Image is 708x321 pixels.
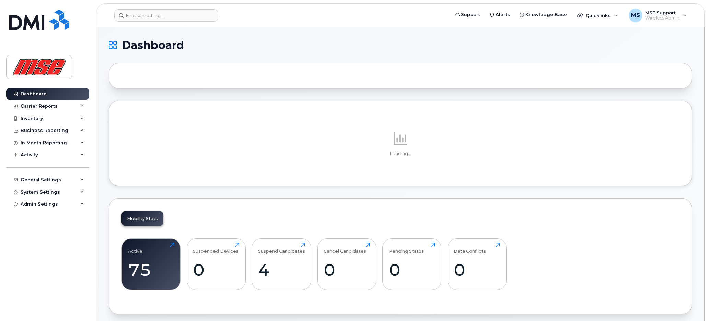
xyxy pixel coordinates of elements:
a: Data Conflicts0 [454,243,500,286]
div: Cancel Candidates [324,243,366,254]
div: Data Conflicts [454,243,486,254]
a: Pending Status0 [389,243,435,286]
div: 4 [258,260,305,280]
span: Dashboard [122,40,184,50]
a: Cancel Candidates0 [324,243,370,286]
a: Active75 [128,243,174,286]
div: Suspended Devices [193,243,239,254]
p: Loading... [121,151,679,157]
div: 0 [324,260,370,280]
div: Active [128,243,142,254]
div: 0 [193,260,239,280]
div: 0 [389,260,435,280]
div: Suspend Candidates [258,243,305,254]
div: 0 [454,260,500,280]
div: Pending Status [389,243,424,254]
a: Suspended Devices0 [193,243,239,286]
a: Suspend Candidates4 [258,243,305,286]
div: 75 [128,260,174,280]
